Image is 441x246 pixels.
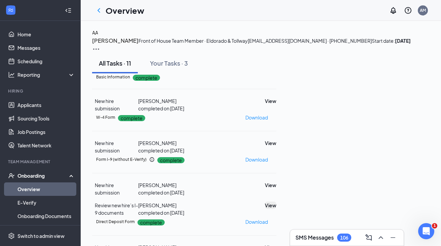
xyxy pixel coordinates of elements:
svg: Collapse [65,7,72,14]
p: complete [133,75,160,81]
svg: Info [149,157,155,162]
p: Download [245,114,268,121]
span: Start date: [372,38,411,44]
p: complete [157,157,185,163]
svg: Notifications [389,6,397,14]
div: Switch to admin view [17,233,65,239]
svg: Minimize [389,234,397,242]
p: Download [245,156,268,163]
a: E-Verify [17,196,75,209]
svg: Settings [8,233,15,239]
div: Hiring [8,88,74,94]
a: Scheduling [17,55,75,68]
svg: Analysis [8,71,15,78]
div: Reporting [17,71,75,78]
h1: Overview [106,5,144,16]
button: View [265,202,276,209]
a: Job Postings [17,125,75,139]
button: Download [245,112,268,123]
svg: WorkstreamLogo [7,7,14,13]
strong: [DATE] [395,38,411,44]
span: [PERSON_NAME] completed on [DATE] [138,202,184,216]
svg: ChevronLeft [95,6,103,14]
svg: ComposeMessage [365,234,373,242]
span: [PERSON_NAME] completed on [DATE] [138,98,184,111]
span: [EMAIL_ADDRESS][DOMAIN_NAME] · [PHONE_NUMBER] [248,38,372,44]
button: Download [245,216,268,227]
span: Review new hire’s I-9 documents [95,202,138,216]
button: Download [245,154,268,165]
button: AA [92,29,98,36]
button: View [265,181,276,189]
button: View [265,97,276,105]
a: Talent Network [17,139,75,152]
a: Applicants [17,98,75,112]
div: Onboarding [17,172,69,179]
div: All Tasks · 11 [99,59,131,67]
span: [PERSON_NAME] completed on [DATE] [138,140,184,153]
div: Your Tasks · 3 [150,59,188,67]
button: View [265,139,276,147]
a: Sourcing Tools [17,112,75,125]
div: Team Management [8,159,74,165]
svg: QuestionInfo [404,6,412,14]
div: AM [420,7,426,13]
p: Download [245,218,268,225]
span: New hire submission [95,182,120,196]
div: 106 [340,235,348,241]
h3: SMS Messages [295,234,334,241]
svg: ChevronUp [377,234,385,242]
p: complete [137,219,165,225]
svg: UserCheck [8,172,15,179]
img: More Actions [92,45,100,53]
span: [PERSON_NAME] completed on [DATE] [138,182,184,196]
button: Minimize [388,232,398,243]
a: Onboarding Documents [17,209,75,223]
a: Messages [17,41,75,55]
iframe: Intercom live chat [418,223,434,239]
h5: Direct Deposit Form [96,219,135,225]
button: ChevronUp [375,232,386,243]
a: Activity log [17,223,75,236]
h5: Basic Information [96,74,130,80]
a: Overview [17,182,75,196]
a: Home [17,28,75,41]
span: Front of House Team Member · Eldorado & Tollway [138,38,248,44]
button: [PERSON_NAME] [92,36,138,45]
h5: W-4 Form [96,114,115,120]
h5: Form I-9 (without E-Verify) [96,156,147,163]
span: New hire submission [95,140,120,153]
button: ComposeMessage [363,232,374,243]
span: 1 [432,223,437,229]
p: complete [118,115,145,121]
span: New hire submission [95,98,120,111]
